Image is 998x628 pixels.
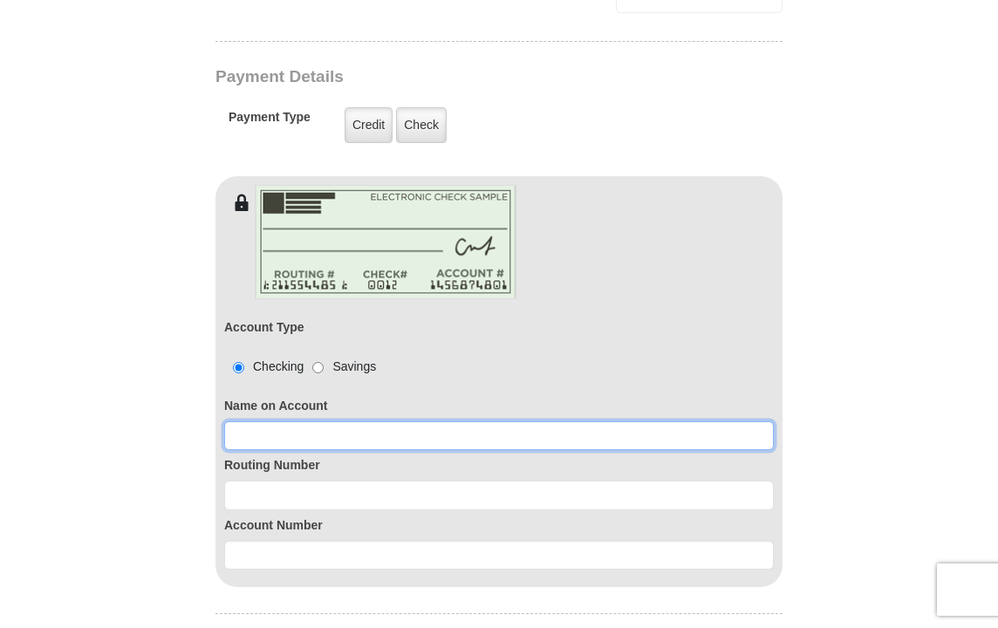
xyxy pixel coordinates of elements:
label: Credit [345,107,393,143]
div: Checking Savings [224,358,376,376]
label: Account Type [224,318,304,337]
h3: Payment Details [215,67,660,87]
label: Account Number [224,516,774,535]
label: Routing Number [224,456,774,474]
h5: Payment Type [229,110,311,133]
label: Check [396,107,447,143]
img: check-en.png [255,185,516,299]
label: Name on Account [224,397,774,415]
